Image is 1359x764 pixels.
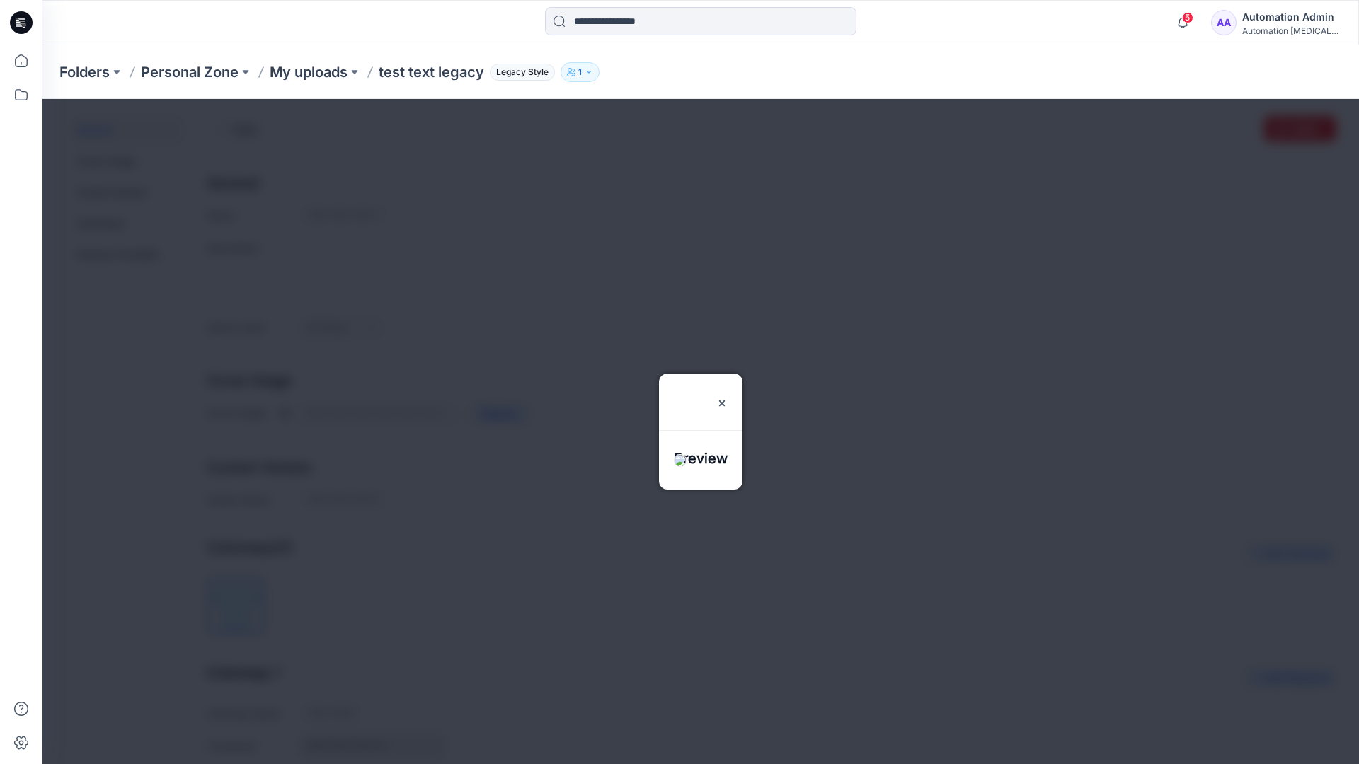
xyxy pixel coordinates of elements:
[1182,12,1193,23] span: 5
[141,62,239,82] a: Personal Zone
[631,355,644,368] img: image
[484,62,555,82] button: Legacy Style
[379,62,484,82] p: test text legacy
[42,99,1359,764] iframe: edit-style
[1211,10,1237,35] div: AA
[59,62,110,82] a: Folders
[631,274,685,331] h3: Preview
[578,64,582,80] p: 1
[674,299,685,310] img: close.svg
[270,62,348,82] a: My uploads
[1242,25,1341,36] div: Automation [MEDICAL_DATA]...
[1242,8,1341,25] div: Automation Admin
[490,64,555,81] span: Legacy Style
[561,62,600,82] button: 1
